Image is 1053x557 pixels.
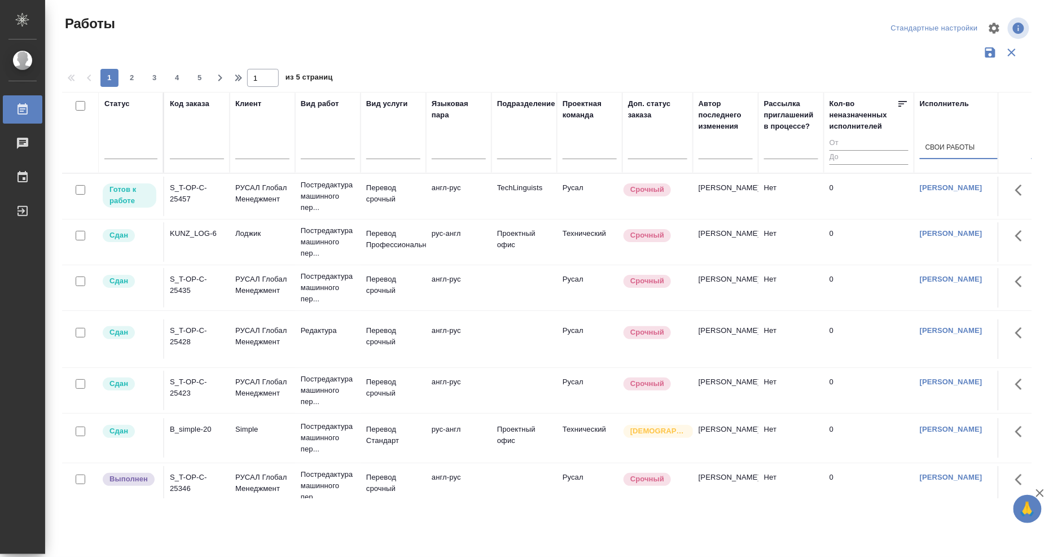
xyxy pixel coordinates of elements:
div: Менеджер проверил работу исполнителя, передает ее на следующий этап [102,274,157,289]
p: Постредактура машинного пер... [301,225,355,259]
input: От [830,137,909,151]
p: Сдан [109,426,128,437]
td: [PERSON_NAME] [693,177,758,216]
button: Здесь прячутся важные кнопки [1008,466,1036,493]
div: Менеджер проверил работу исполнителя, передает ее на следующий этап [102,424,157,439]
button: 3 [146,69,164,87]
p: РУСАЛ Глобал Менеджмент [235,274,289,296]
p: Срочный [630,230,664,241]
p: [DEMOGRAPHIC_DATA] [630,426,687,437]
p: Сдан [109,275,128,287]
td: Русал [557,177,622,216]
div: Статус [104,98,130,109]
div: S_T-OP-C-25423 [170,376,224,399]
a: [PERSON_NAME] [920,275,982,283]
div: Код заказа [170,98,209,109]
a: [PERSON_NAME] [920,229,982,238]
button: Здесь прячутся важные кнопки [1008,319,1036,347]
span: 2 [123,72,141,84]
p: Simple [235,424,289,435]
td: англ-рус [426,319,492,359]
p: Постредактура машинного пер... [301,421,355,455]
p: Перевод Стандарт [366,424,420,446]
p: Готов к работе [109,184,150,207]
a: [PERSON_NAME] [920,326,982,335]
a: [PERSON_NAME] [920,473,982,481]
p: Перевод срочный [366,182,420,205]
span: из 5 страниц [286,71,333,87]
button: Сбросить фильтры [1001,42,1023,63]
button: Здесь прячутся важные кнопки [1008,177,1036,204]
td: 0 [824,268,914,308]
p: РУСАЛ Глобал Менеджмент [235,182,289,205]
td: Русал [557,371,622,410]
div: Исполнитель [920,98,969,109]
button: Здесь прячутся важные кнопки [1008,222,1036,249]
td: Русал [557,466,622,506]
span: 5 [191,72,209,84]
p: РУСАЛ Глобал Менеджмент [235,325,289,348]
button: 4 [168,69,186,87]
div: S_T-OP-C-25428 [170,325,224,348]
button: Здесь прячутся важные кнопки [1008,418,1036,445]
span: 4 [168,72,186,84]
p: РУСАЛ Глобал Менеджмент [235,376,289,399]
p: Постредактура машинного пер... [301,271,355,305]
button: 🙏 [1013,495,1042,523]
td: Технический [557,222,622,262]
p: Срочный [630,275,664,287]
span: 3 [146,72,164,84]
td: рус-англ [426,222,492,262]
button: 5 [191,69,209,87]
div: S_T-OP-C-25457 [170,182,224,205]
td: Нет [758,371,824,410]
p: Сдан [109,378,128,389]
td: Технический [557,418,622,458]
td: [PERSON_NAME] [693,268,758,308]
p: Редактура [301,325,355,336]
td: Русал [557,319,622,359]
td: [PERSON_NAME] [693,466,758,506]
td: 0 [824,371,914,410]
p: Перевод срочный [366,472,420,494]
div: Кол-во неназначенных исполнителей [830,98,897,132]
p: Перевод срочный [366,325,420,348]
td: Нет [758,418,824,458]
td: 0 [824,319,914,359]
div: Менеджер проверил работу исполнителя, передает ее на следующий этап [102,228,157,243]
a: [PERSON_NAME] [920,378,982,386]
p: Срочный [630,473,664,485]
div: split button [888,20,981,37]
td: Нет [758,319,824,359]
td: [PERSON_NAME] [693,222,758,262]
span: 🙏 [1018,497,1037,521]
p: Лоджик [235,228,289,239]
div: Менеджер проверил работу исполнителя, передает ее на следующий этап [102,325,157,340]
td: Проектный офис [492,222,557,262]
td: [PERSON_NAME] [693,371,758,410]
td: англ-рус [426,371,492,410]
p: Перевод срочный [366,274,420,296]
div: B_simple-20 [170,424,224,435]
div: Проектная команда [563,98,617,121]
td: Нет [758,466,824,506]
td: TechLinguists [492,177,557,216]
p: Перевод Профессиональный [366,228,420,251]
button: Здесь прячутся важные кнопки [1008,371,1036,398]
td: англ-рус [426,177,492,216]
td: [PERSON_NAME] [693,319,758,359]
p: Постредактура машинного пер... [301,179,355,213]
div: Свои работы [925,143,975,152]
span: Посмотреть информацию [1008,17,1032,39]
td: 0 [824,222,914,262]
div: Менеджер проверил работу исполнителя, передает ее на следующий этап [102,376,157,392]
td: Нет [758,177,824,216]
div: Исполнитель завершил работу [102,472,157,487]
td: Проектный офис [492,418,557,458]
div: Автор последнего изменения [699,98,753,132]
div: S_T-OP-C-25346 [170,472,224,494]
button: Здесь прячутся важные кнопки [1008,268,1036,295]
input: До [830,150,909,164]
p: Сдан [109,230,128,241]
div: KUNZ_LOG-6 [170,228,224,239]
